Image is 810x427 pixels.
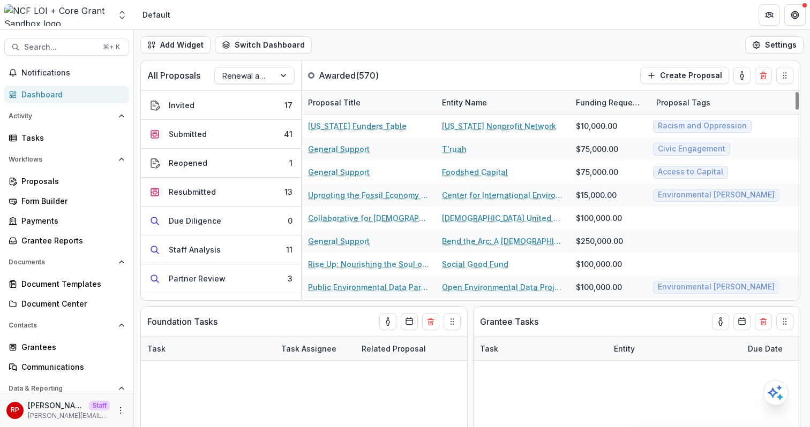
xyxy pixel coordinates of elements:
a: Payments [4,212,129,230]
span: Access to Capital [658,167,723,177]
div: 1 [289,157,292,169]
div: Task [141,343,172,354]
button: Open Contacts [4,317,129,334]
a: [US_STATE] Funders Table [308,120,407,132]
div: Proposal Tags [650,91,784,114]
button: Open Data & Reporting [4,380,129,397]
button: Delete card [755,67,772,84]
a: General Support [308,143,370,155]
a: Foodshed Capital [442,166,508,178]
span: Activity [9,112,114,120]
div: Document Templates [21,278,121,289]
div: Grantees [21,341,121,353]
div: Task Assignee [275,337,355,360]
button: Open Workflows [4,151,129,168]
a: Dashboard [4,86,129,103]
button: Calendar [401,313,418,330]
div: Partner Review [169,273,226,284]
button: Delete card [422,313,439,330]
div: ⌘ + K [101,41,122,53]
a: General Support [308,166,370,178]
span: Contacts [9,322,114,329]
button: Open Documents [4,254,129,271]
button: Partner Review3 [141,264,301,293]
div: $15,000.00 [576,189,617,201]
a: Communications [4,358,129,376]
div: Payments [21,215,121,226]
span: Data & Reporting [9,385,114,392]
a: Document Center [4,295,129,312]
div: Due Diligence [169,215,221,226]
a: Collaborative for [DEMOGRAPHIC_DATA] Organizing [308,212,429,224]
div: Proposal Title [302,91,436,114]
span: Environmental [PERSON_NAME] [658,190,775,200]
div: Grantee Reports [21,235,121,246]
button: Open AI Assistant [763,380,789,406]
span: Workflows [9,156,114,163]
p: [PERSON_NAME][EMAIL_ADDRESS][DOMAIN_NAME] [28,411,110,421]
div: Entity [607,337,741,360]
div: $75,000.00 [576,143,618,155]
a: Document Templates [4,275,129,293]
div: Task [474,343,505,354]
div: 3 [288,273,292,284]
a: [US_STATE] Nonprofit Network [442,120,556,132]
button: Reopened1 [141,149,301,178]
img: NCF LOI + Core Grant Sandbox logo [4,4,110,26]
button: Drag [776,313,793,330]
div: $100,000.00 [576,212,622,224]
a: Public Environmental Data Partners [308,281,429,293]
div: Due Date [741,343,789,354]
button: Staff Analysis11 [141,235,301,264]
button: Create Proposal [640,67,729,84]
div: Related Proposal [355,343,432,354]
p: Foundation Tasks [147,315,217,328]
div: Task [141,337,275,360]
div: Related Proposal [355,337,489,360]
button: Get Help [784,4,806,26]
span: Civic Engagement [658,144,725,154]
a: T'ruah [442,143,467,155]
div: 13 [284,186,292,197]
button: Settings [745,36,804,54]
div: 41 [284,128,292,140]
button: Open Activity [4,108,129,125]
div: Document Center [21,298,121,309]
a: Social Good Fund [442,258,508,270]
a: Rise Up: Nourishing the Soul of [DEMOGRAPHIC_DATA] Justice [308,258,429,270]
button: Due Diligence0 [141,207,301,235]
p: Staff [89,401,110,410]
div: Entity Name [436,97,493,108]
div: Funding Requested [569,97,650,108]
div: Dashboard [21,89,121,100]
a: Grantee Reports [4,232,129,249]
button: Add Widget [140,36,211,54]
div: Tasks [21,132,121,143]
button: Calendar [733,313,751,330]
a: Form Builder [4,192,129,210]
button: More [114,404,127,417]
div: Form Builder [21,195,121,207]
button: toggle-assigned-to-me [379,313,396,330]
button: Notifications [4,64,129,81]
div: $100,000.00 [576,281,622,293]
a: Grantees [4,338,129,356]
button: Switch Dashboard [215,36,312,54]
button: Invited17 [141,91,301,120]
button: Partners [759,4,780,26]
div: 17 [284,100,292,111]
div: $100,000.00 [576,258,622,270]
div: Entity Name [436,91,569,114]
div: Resubmitted [169,186,216,197]
div: $75,000.00 [576,166,618,178]
p: Grantee Tasks [480,315,538,328]
button: Search... [4,39,129,56]
div: 0 [288,215,292,226]
span: Documents [9,258,114,266]
div: Funding Requested [569,91,650,114]
div: $10,000.00 [576,120,617,132]
a: [DEMOGRAPHIC_DATA] United for Justice Inc. [442,212,563,224]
